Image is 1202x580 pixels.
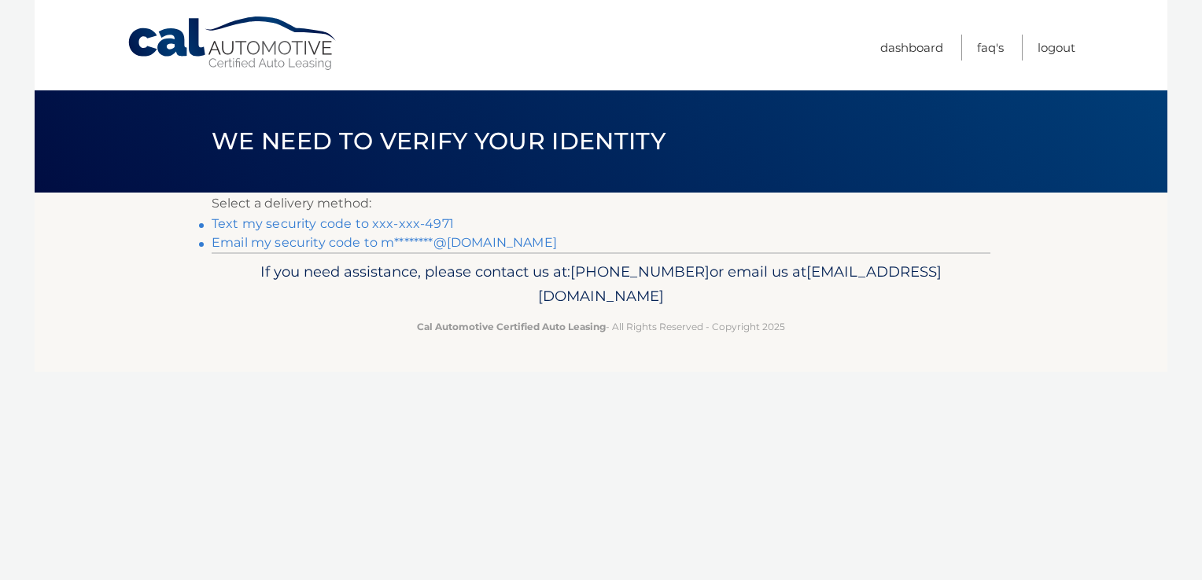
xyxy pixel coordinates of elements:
[127,16,339,72] a: Cal Automotive
[212,235,557,250] a: Email my security code to m********@[DOMAIN_NAME]
[212,193,990,215] p: Select a delivery method:
[880,35,943,61] a: Dashboard
[222,318,980,335] p: - All Rights Reserved - Copyright 2025
[417,321,606,332] strong: Cal Automotive Certified Auto Leasing
[212,216,454,231] a: Text my security code to xxx-xxx-4971
[222,259,980,310] p: If you need assistance, please contact us at: or email us at
[1038,35,1075,61] a: Logout
[212,127,666,156] span: We need to verify your identity
[977,35,1004,61] a: FAQ's
[570,262,710,281] span: [PHONE_NUMBER]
